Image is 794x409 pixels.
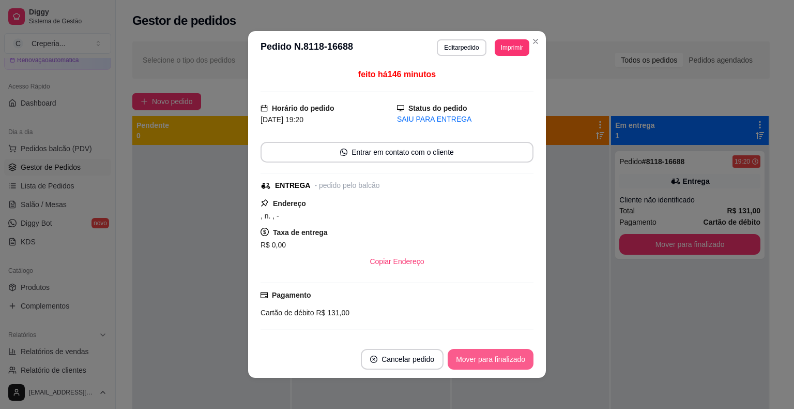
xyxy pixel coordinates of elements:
span: Cartão de débito [261,309,314,317]
div: - pedido pelo balcão [314,180,379,191]
strong: Horário do pedido [272,104,334,112]
span: R$ 0,00 [261,241,286,249]
button: Close [527,33,544,50]
div: SAIU PARA ENTREGA [397,114,533,125]
span: whats-app [340,149,347,156]
span: , n. , - [261,212,279,220]
span: calendar [261,105,268,112]
button: Copiar Endereço [361,251,432,272]
span: pushpin [261,199,269,207]
span: dollar [261,228,269,236]
span: credit-card [261,291,268,299]
button: Mover para finalizado [448,349,533,370]
strong: Status do pedido [408,104,467,112]
span: [DATE] 19:20 [261,115,303,124]
button: Imprimir [495,39,529,56]
span: R$ 131,00 [314,309,350,317]
div: ENTREGA [275,180,310,191]
strong: Pagamento [272,291,311,299]
h3: Pedido N. 8118-16688 [261,39,353,56]
strong: Taxa de entrega [273,228,328,237]
span: desktop [397,105,404,112]
span: close-circle [370,356,377,363]
strong: Endereço [273,199,306,208]
button: Editarpedido [437,39,486,56]
button: close-circleCancelar pedido [361,349,444,370]
button: whats-appEntrar em contato com o cliente [261,142,533,163]
span: feito há 146 minutos [358,70,436,79]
